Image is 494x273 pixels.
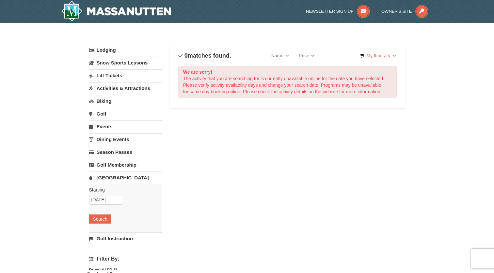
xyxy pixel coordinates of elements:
[381,9,412,14] span: Owner's Site
[89,82,162,94] a: Activities & Attractions
[266,49,294,62] a: Name
[89,133,162,145] a: Dining Events
[89,232,162,245] a: Golf Instruction
[89,146,162,158] a: Season Passes
[89,44,162,56] a: Lodging
[381,9,428,14] a: Owner's Site
[356,51,400,61] a: My Itinerary
[89,187,157,193] label: Starting
[183,69,212,75] strong: We are sorry!
[89,172,162,184] a: [GEOGRAPHIC_DATA]
[89,267,118,272] strong: Price: (USD $)
[294,49,320,62] a: Price
[89,57,162,69] a: Snow Sports Lessons
[61,1,171,22] img: Massanutten Resort Logo
[306,9,354,14] span: Newsletter Sign Up
[306,9,370,14] a: Newsletter Sign Up
[89,214,111,224] button: Search
[89,69,162,82] a: Lift Tickets
[178,66,397,98] div: The activity that you are searching for is currently unavailable online for the date you have sel...
[89,159,162,171] a: Golf Membership
[89,120,162,133] a: Events
[89,95,162,107] a: Biking
[61,1,171,22] a: Massanutten Resort
[89,108,162,120] a: Golf
[89,256,162,262] h4: Filter By:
